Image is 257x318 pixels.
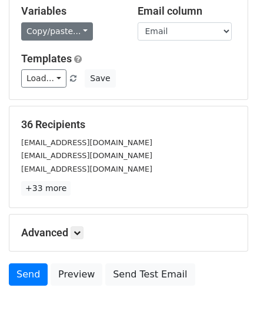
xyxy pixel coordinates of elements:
small: [EMAIL_ADDRESS][DOMAIN_NAME] [21,151,152,160]
div: 聊天小组件 [198,262,257,318]
a: Preview [51,263,102,286]
small: [EMAIL_ADDRESS][DOMAIN_NAME] [21,138,152,147]
a: Copy/paste... [21,22,93,41]
small: [EMAIL_ADDRESS][DOMAIN_NAME] [21,165,152,173]
h5: Email column [138,5,236,18]
a: Send [9,263,48,286]
h5: Advanced [21,226,236,239]
button: Save [85,69,115,88]
a: Load... [21,69,66,88]
a: +33 more [21,181,71,196]
a: Templates [21,52,72,65]
iframe: Chat Widget [198,262,257,318]
h5: 36 Recipients [21,118,236,131]
a: Send Test Email [105,263,195,286]
h5: Variables [21,5,120,18]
